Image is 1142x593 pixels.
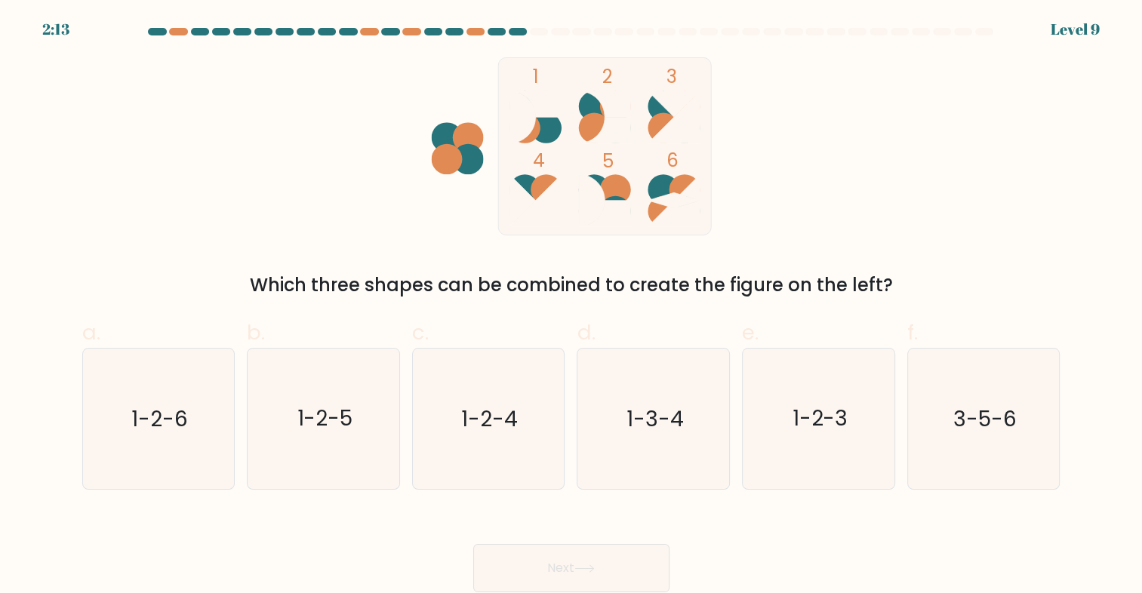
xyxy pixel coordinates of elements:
[461,404,518,433] text: 1-2-4
[666,148,678,173] tspan: 6
[577,318,595,347] span: d.
[602,64,611,89] tspan: 2
[42,18,69,41] div: 2:13
[532,64,538,89] tspan: 1
[82,318,100,347] span: a.
[1051,18,1100,41] div: Level 9
[666,64,676,89] tspan: 3
[473,544,670,592] button: Next
[907,318,918,347] span: f.
[792,404,848,433] text: 1-2-3
[91,272,1051,299] div: Which three shapes can be combined to create the figure on the left?
[412,318,429,347] span: c.
[742,318,759,347] span: e.
[532,148,544,173] tspan: 4
[626,404,684,433] text: 1-3-4
[953,404,1017,433] text: 3-5-6
[602,149,613,174] tspan: 5
[247,318,265,347] span: b.
[297,404,352,433] text: 1-2-5
[131,404,188,433] text: 1-2-6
